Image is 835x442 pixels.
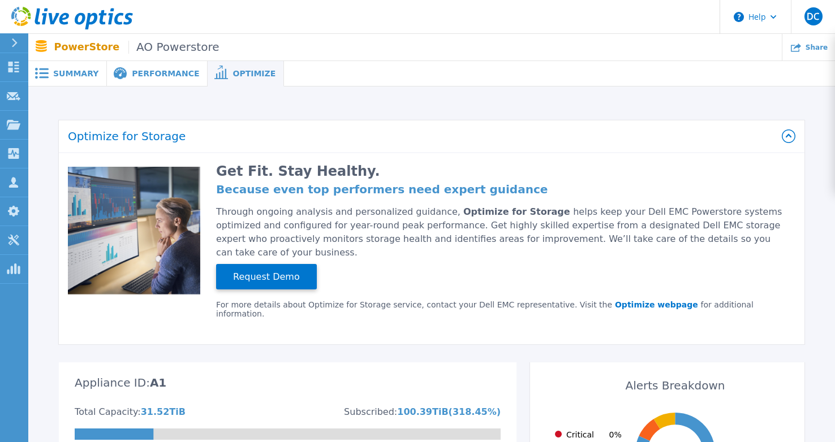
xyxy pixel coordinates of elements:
span: Share [806,44,828,51]
div: Total Capacity: [75,408,141,417]
span: DC [807,12,819,21]
div: Subscribed: [344,408,397,417]
div: 31.52 TiB [141,408,186,417]
div: Alerts Breakdown [546,370,804,399]
div: Critical [550,430,594,439]
div: For more details about Optimize for Storage service, contact your Dell EMC representative. Visit ... [216,300,789,318]
h2: Get Fit. Stay Healthy. [216,167,789,176]
span: Request Demo [229,270,304,284]
span: Optimize for Storage [463,206,573,217]
span: Summary [53,70,98,77]
h2: Optimize for Storage [68,131,782,142]
h4: Because even top performers need expert guidance [216,185,789,194]
div: ( 318.45 %) [449,408,501,417]
div: Through ongoing analysis and personalized guidance, helps keep your Dell EMC Powerstore systems o... [216,205,789,259]
span: 0 % [609,430,622,439]
span: Performance [132,70,199,77]
p: PowerStore [54,41,219,54]
div: 100.39 TiB [397,408,448,417]
a: Optimize webpage [612,300,701,309]
img: Optimize Promo [68,167,200,296]
span: AO Powerstore [128,41,219,54]
div: Appliance ID: [75,378,150,387]
span: Optimize [233,70,276,77]
div: A1 [150,378,166,408]
button: Request Demo [216,264,317,289]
